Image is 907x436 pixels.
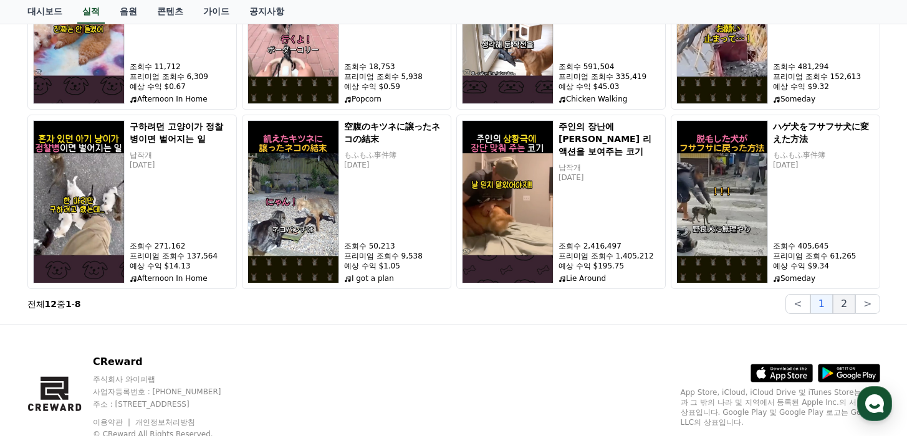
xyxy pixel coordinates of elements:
strong: 8 [75,299,81,309]
p: Afternoon In Home [130,94,231,104]
p: 프리미엄 조회수 137,564 [130,251,231,261]
button: 2 [833,294,855,314]
p: 주소 : [STREET_ADDRESS] [93,399,245,409]
p: 조회수 591,504 [559,62,660,72]
p: 예상 수익 $45.03 [559,82,660,92]
h5: 空腹のキツネに譲ったネコの結末 [344,120,446,145]
h5: 주인의 장난에 [PERSON_NAME] 리액션을 보여주는 코기 [559,120,660,158]
strong: 12 [45,299,57,309]
p: 프리미엄 조회수 6,309 [130,72,231,82]
p: 예상 수익 $9.34 [773,261,875,271]
p: 예상 수익 $0.59 [344,82,446,92]
p: Lie Around [559,273,660,283]
img: ハゲ犬をフサフサ犬に変えた方法 [676,120,768,283]
p: 조회수 405,645 [773,241,875,251]
p: 프리미엄 조회수 335,419 [559,72,660,82]
a: 홈 [4,333,82,364]
p: もふもふ事件簿 [344,150,446,160]
span: 설정 [193,351,208,361]
span: 홈 [39,351,47,361]
button: < [785,294,810,314]
p: 납작개 [559,163,660,173]
p: 조회수 18,753 [344,62,446,72]
button: 주인의 장난에 찰진 리액션을 보여주는 코기 주인의 장난에 [PERSON_NAME] 리액션을 보여주는 코기 납작개 [DATE] 조회수 2,416,497 프리미엄 조회수 1,40... [456,115,666,289]
p: Someday [773,94,875,104]
p: 주식회사 와이피랩 [93,374,245,384]
p: 프리미엄 조회수 1,405,212 [559,251,660,261]
p: CReward [93,354,245,369]
p: 조회수 2,416,497 [559,241,660,251]
p: もふもふ事件簿 [773,150,875,160]
img: 空腹のキツネに譲ったネコの結末 [247,120,339,283]
strong: 1 [65,299,72,309]
a: 설정 [161,333,239,364]
p: App Store, iCloud, iCloud Drive 및 iTunes Store는 미국과 그 밖의 나라 및 지역에서 등록된 Apple Inc.의 서비스 상표입니다. Goo... [681,387,880,427]
p: 사업자등록번호 : [PHONE_NUMBER] [93,387,245,397]
p: 예상 수익 $0.67 [130,82,231,92]
button: 空腹のキツネに譲ったネコの結末 空腹のキツネに譲ったネコの結末 もふもふ事件簿 [DATE] 조회수 50,213 프리미엄 조회수 9,538 예상 수익 $1.05 I got a plan [242,115,451,289]
p: [DATE] [344,160,446,170]
p: Afternoon In Home [130,273,231,283]
button: ハゲ犬をフサフサ犬に変えた方法 ハゲ犬をフサフサ犬に変えた方法 もふもふ事件簿 [DATE] 조회수 405,645 프리미엄 조회수 61,265 예상 수익 $9.34 Someday [671,115,880,289]
button: 구하려던 고양이가 정찰병이면 벌어지는 일 구하려던 고양이가 정찰병이면 벌어지는 일 납작개 [DATE] 조회수 271,162 프리미엄 조회수 137,564 예상 수익 $14.1... [27,115,237,289]
a: 개인정보처리방침 [135,418,195,427]
p: 예상 수익 $1.05 [344,261,446,271]
p: [DATE] [130,160,231,170]
p: 프리미엄 조회수 9,538 [344,251,446,261]
p: 조회수 271,162 [130,241,231,251]
p: Popcorn [344,94,446,104]
img: 구하려던 고양이가 정찰병이면 벌어지는 일 [33,120,125,283]
p: 납작개 [130,150,231,160]
h5: 구하려던 고양이가 정찰병이면 벌어지는 일 [130,120,231,145]
p: 조회수 11,712 [130,62,231,72]
button: 1 [810,294,833,314]
p: [DATE] [773,160,875,170]
p: Someday [773,273,875,283]
span: 대화 [114,352,129,362]
p: 예상 수익 $195.75 [559,261,660,271]
p: 프리미엄 조회수 152,613 [773,72,875,82]
p: 조회수 50,213 [344,241,446,251]
p: 예상 수익 $9.32 [773,82,875,92]
p: 프리미엄 조회수 61,265 [773,251,875,261]
p: [DATE] [559,173,660,182]
img: 주인의 장난에 찰진 리액션을 보여주는 코기 [462,120,554,283]
p: I got a plan [344,273,446,283]
h5: ハゲ犬をフサフサ犬に変えた方法 [773,120,875,145]
p: Chicken Walking [559,94,660,104]
button: > [855,294,880,314]
p: 전체 중 - [27,298,81,310]
a: 대화 [82,333,161,364]
a: 이용약관 [93,418,132,427]
p: 조회수 481,294 [773,62,875,72]
p: 프리미엄 조회수 5,938 [344,72,446,82]
p: 예상 수익 $14.13 [130,261,231,271]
